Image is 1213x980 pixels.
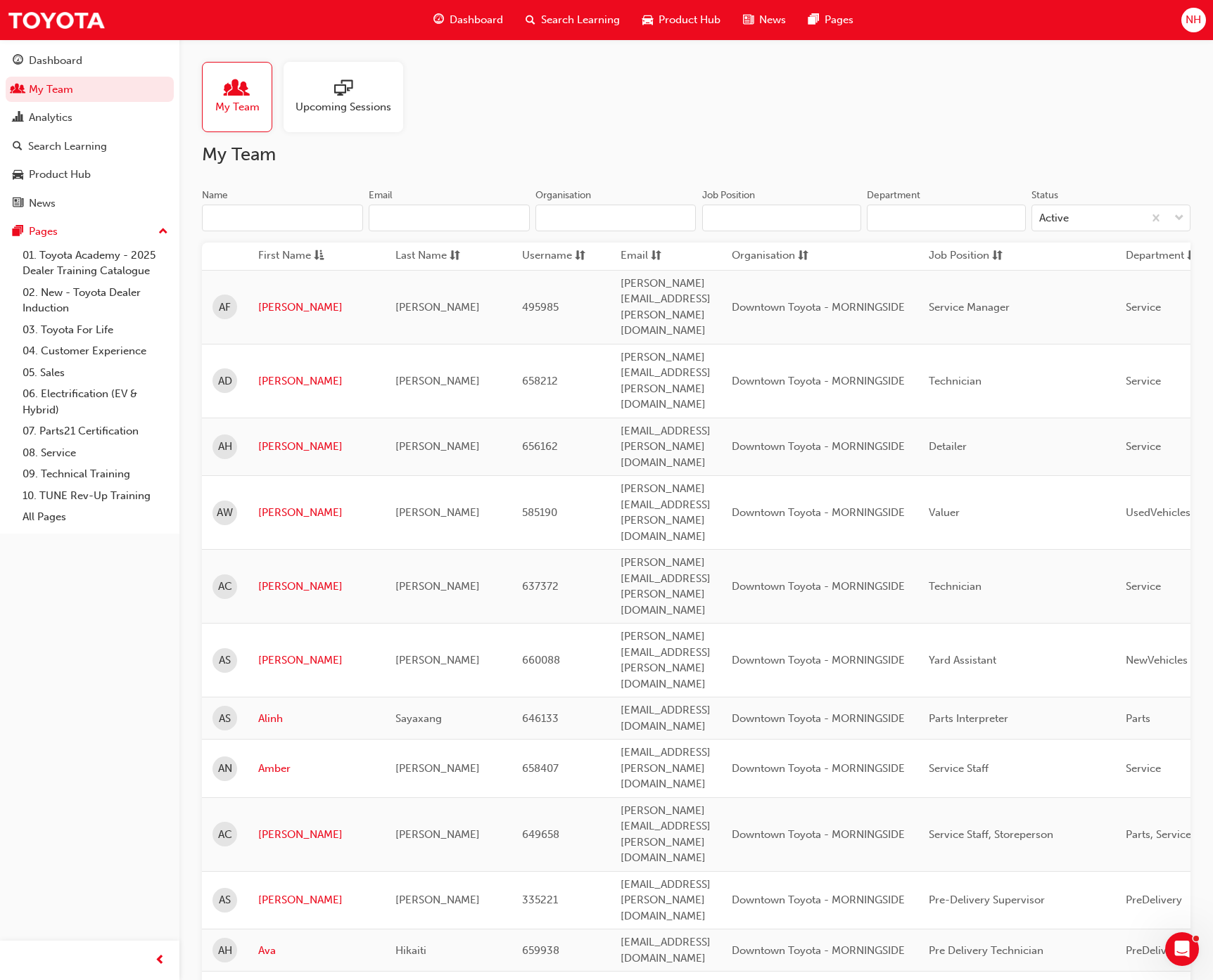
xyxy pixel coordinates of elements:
[732,944,905,957] span: Downtown Toyota - MORNINGSIDE
[258,373,374,389] a: [PERSON_NAME]
[522,506,557,519] span: 585190
[732,580,905,593] span: Downtown Toyota - MORNINGSIDE
[29,224,58,240] div: Pages
[621,482,711,543] span: [PERSON_NAME][EMAIL_ADDRESS][PERSON_NAME][DOMAIN_NAME]
[1039,210,1069,226] div: Active
[219,711,231,727] span: AS
[575,247,585,265] span: sorting-icon
[217,505,233,521] span: AW
[732,247,795,265] span: Organisation
[1174,209,1184,228] span: down-icon
[642,11,653,29] span: car-icon
[284,62,414,132] a: Upcoming Sessions
[621,704,711,733] span: [EMAIL_ADDRESS][DOMAIN_NAME]
[395,375,480,387] span: [PERSON_NAME]
[1031,188,1058,202] div: Status
[929,654,996,666] span: Yard Assistant
[13,55,23,67] span: guage-icon
[219,652,231,669] span: AS
[17,319,174,341] a: 03. Toyota For Life
[522,440,558,453] span: 656162
[334,79,353,99] span: sessionType_ONLINE_URL-icon
[1126,894,1182,906] span: PreDelivery
[1126,247,1203,265] button: Departmentsorting-icon
[621,936,711,965] span: [EMAIL_ADDRESS][DOMAIN_NAME]
[1126,580,1161,593] span: Service
[215,99,260,115] span: My Team
[621,630,711,690] span: [PERSON_NAME][EMAIL_ADDRESS][PERSON_NAME][DOMAIN_NAME]
[929,375,982,387] span: Technician
[732,440,905,453] span: Downtown Toyota - MORNINGSIDE
[929,762,989,775] span: Service Staff
[29,167,91,183] div: Product Hub
[522,247,599,265] button: Usernamesorting-icon
[929,894,1045,906] span: Pre-Delivery Supervisor
[929,712,1008,725] span: Parts Interpreter
[732,506,905,519] span: Downtown Toyota - MORNINGSIDE
[202,143,1190,166] h2: My Team
[17,362,174,384] a: 05. Sales
[13,169,23,181] span: car-icon
[218,579,232,595] span: AC
[621,804,711,865] span: [PERSON_NAME][EMAIL_ADDRESS][PERSON_NAME][DOMAIN_NAME]
[6,191,174,217] a: News
[13,84,23,96] span: people-icon
[732,247,809,265] button: Organisationsorting-icon
[929,301,1010,314] span: Service Manager
[929,944,1043,957] span: Pre Delivery Technician
[797,6,865,34] a: pages-iconPages
[17,506,174,528] a: All Pages
[218,373,232,389] span: AD
[1126,828,1191,841] span: Parts, Service
[621,425,711,469] span: [EMAIL_ADDRESS][PERSON_NAME][DOMAIN_NAME]
[535,205,697,231] input: Organisation
[450,247,460,265] span: sorting-icon
[17,420,174,442] a: 07. Parts21 Certification
[1126,654,1188,666] span: NewVehicles
[395,440,480,453] span: [PERSON_NAME]
[1181,8,1206,32] button: NH
[202,188,228,202] div: Name
[395,828,480,841] span: [PERSON_NAME]
[6,219,174,245] button: Pages
[659,12,720,28] span: Product Hub
[17,463,174,485] a: 09. Technical Training
[13,141,23,153] span: search-icon
[6,45,174,219] button: DashboardMy TeamAnalyticsSearch LearningProduct HubNews
[258,711,374,727] a: Alinh
[28,138,107,155] div: Search Learning
[13,198,23,210] span: news-icon
[13,226,23,238] span: pages-icon
[522,762,559,775] span: 658407
[522,654,560,666] span: 660088
[202,205,363,231] input: Name
[218,761,232,777] span: AN
[514,6,631,34] a: search-iconSearch Learning
[450,12,503,28] span: Dashboard
[522,375,558,387] span: 658212
[929,506,960,519] span: Valuer
[218,943,232,959] span: AH
[258,505,374,521] a: [PERSON_NAME]
[631,6,732,34] a: car-iconProduct Hub
[732,375,905,387] span: Downtown Toyota - MORNINGSIDE
[808,11,819,29] span: pages-icon
[258,579,374,595] a: [PERSON_NAME]
[369,205,530,231] input: Email
[1126,712,1150,725] span: Parts
[732,6,797,34] a: news-iconNews
[929,580,982,593] span: Technician
[702,188,755,202] div: Job Position
[17,340,174,362] a: 04. Customer Experience
[258,247,336,265] button: First Nameasc-icon
[17,383,174,420] a: 06. Electrification (EV & Hybrid)
[6,134,174,160] a: Search Learning
[522,247,572,265] span: Username
[1126,301,1161,314] span: Service
[219,892,231,908] span: AS
[732,301,905,314] span: Downtown Toyota - MORNINGSIDE
[6,77,174,103] a: My Team
[526,11,535,29] span: search-icon
[258,892,374,908] a: [PERSON_NAME]
[929,828,1053,841] span: Service Staff, Storeperson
